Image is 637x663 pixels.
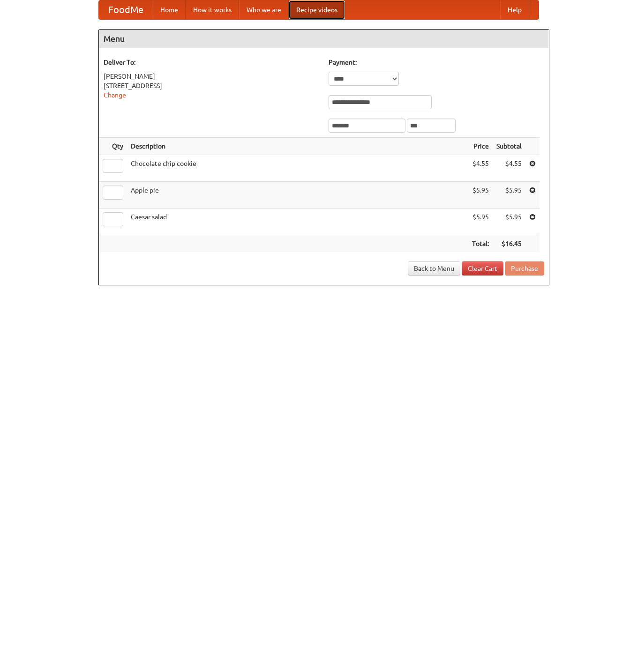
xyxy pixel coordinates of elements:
a: Back to Menu [408,261,460,276]
a: Change [104,91,126,99]
div: [STREET_ADDRESS] [104,81,319,90]
td: $4.55 [468,155,493,182]
div: [PERSON_NAME] [104,72,319,81]
th: Price [468,138,493,155]
a: FoodMe [99,0,153,19]
a: Recipe videos [289,0,345,19]
h5: Payment: [329,58,544,67]
a: Who we are [239,0,289,19]
button: Purchase [505,261,544,276]
th: Description [127,138,468,155]
td: $4.55 [493,155,525,182]
h5: Deliver To: [104,58,319,67]
th: Subtotal [493,138,525,155]
td: $5.95 [468,182,493,209]
td: Apple pie [127,182,468,209]
a: Home [153,0,186,19]
td: Caesar salad [127,209,468,235]
td: $5.95 [468,209,493,235]
h4: Menu [99,30,549,48]
th: Total: [468,235,493,253]
a: Help [500,0,529,19]
th: Qty [99,138,127,155]
td: Chocolate chip cookie [127,155,468,182]
th: $16.45 [493,235,525,253]
a: Clear Cart [462,261,503,276]
td: $5.95 [493,182,525,209]
a: How it works [186,0,239,19]
td: $5.95 [493,209,525,235]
